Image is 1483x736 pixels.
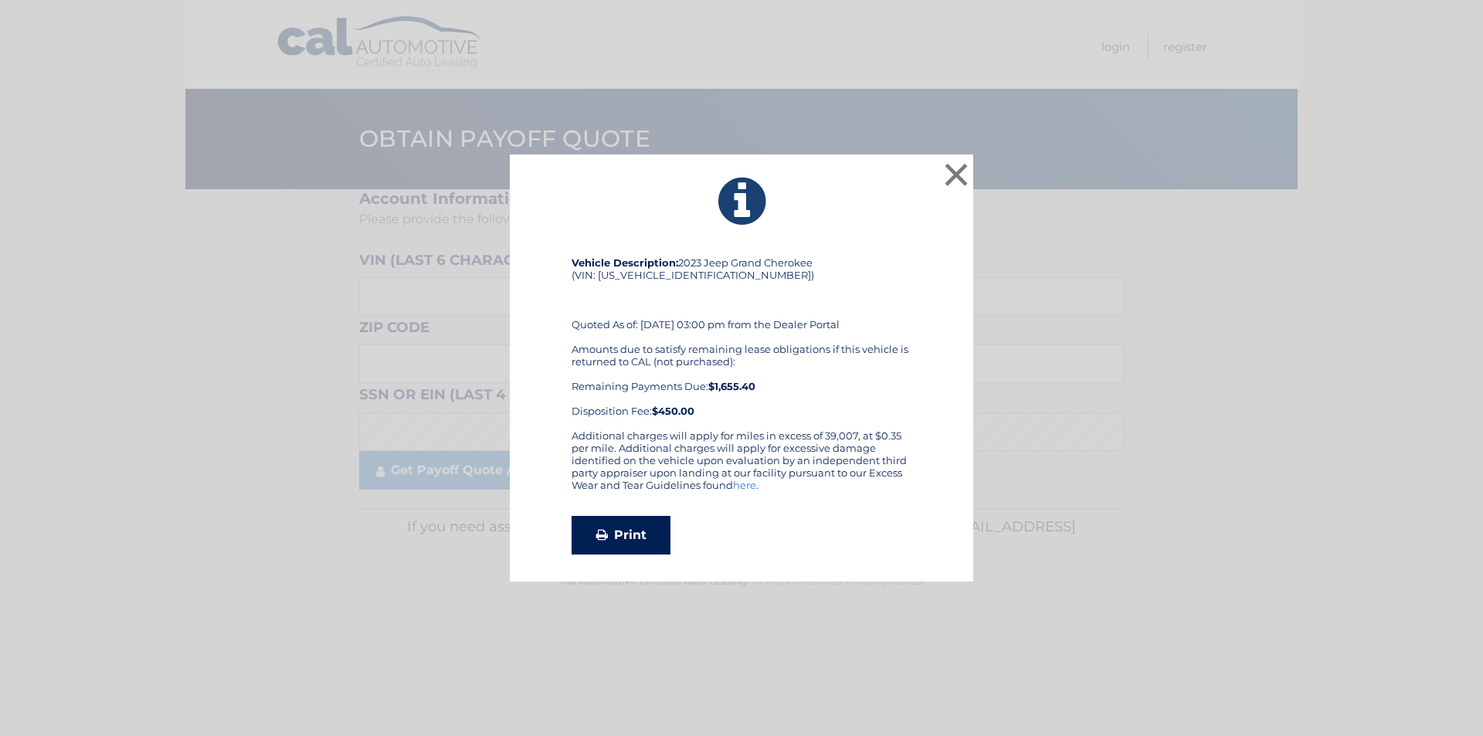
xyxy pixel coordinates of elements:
b: $1,655.40 [708,380,755,392]
button: × [941,159,972,190]
div: 2023 Jeep Grand Cherokee (VIN: [US_VEHICLE_IDENTIFICATION_NUMBER]) Quoted As of: [DATE] 03:00 pm ... [572,256,911,429]
a: Print [572,516,670,555]
div: Additional charges will apply for miles in excess of 39,007, at $0.35 per mile. Additional charge... [572,429,911,504]
div: Amounts due to satisfy remaining lease obligations if this vehicle is returned to CAL (not purcha... [572,343,911,417]
a: here [733,479,756,491]
strong: $450.00 [652,405,694,417]
strong: Vehicle Description: [572,256,678,269]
